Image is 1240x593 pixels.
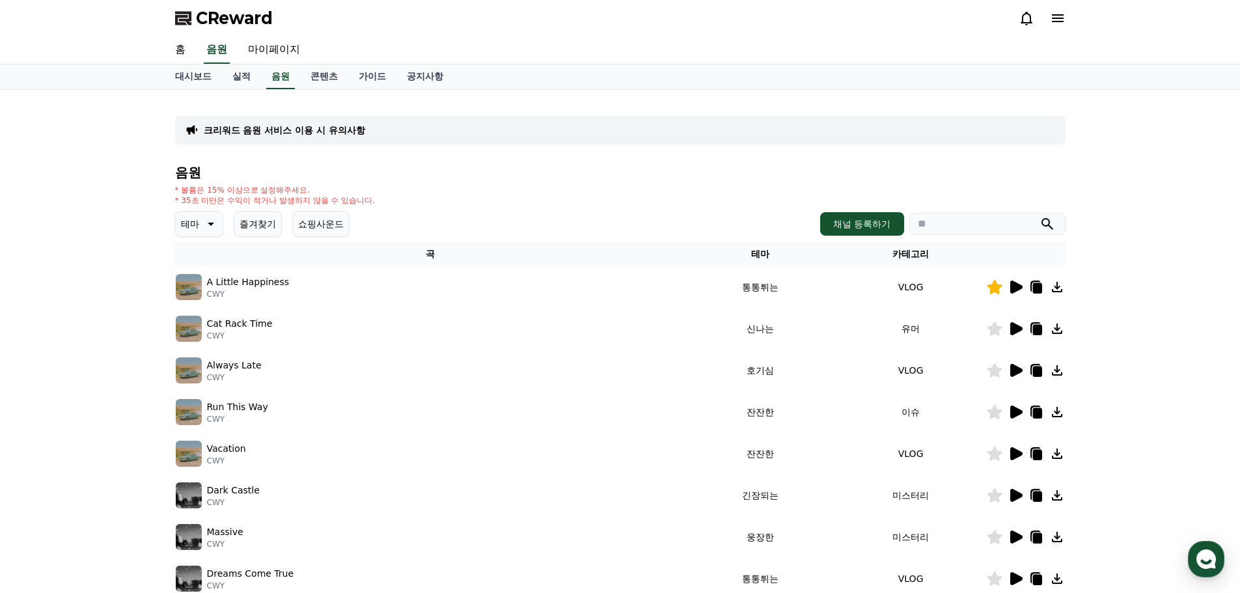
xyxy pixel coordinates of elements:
[175,165,1066,180] h4: 음원
[207,414,268,424] p: CWY
[176,566,202,592] img: music
[292,211,350,237] button: 쇼핑사운드
[396,64,454,89] a: 공지사항
[207,539,243,549] p: CWY
[165,64,222,89] a: 대시보드
[119,433,135,443] span: 대화
[685,308,836,350] td: 신나는
[207,567,294,581] p: Dreams Come True
[685,475,836,516] td: 긴장되는
[348,64,396,89] a: 가이드
[266,64,295,89] a: 음원
[207,484,260,497] p: Dark Castle
[175,242,685,266] th: 곡
[207,497,260,508] p: CWY
[234,211,282,237] button: 즐겨찾기
[207,525,243,539] p: Massive
[207,400,268,414] p: Run This Way
[204,36,230,64] a: 음원
[685,516,836,558] td: 웅장한
[204,124,365,137] a: 크리워드 음원 서비스 이용 시 유의사항
[300,64,348,89] a: 콘텐츠
[175,211,223,237] button: 테마
[836,350,986,391] td: VLOG
[207,359,262,372] p: Always Late
[222,64,261,89] a: 실적
[836,516,986,558] td: 미스터리
[175,8,273,29] a: CReward
[685,266,836,308] td: 통통튀는
[181,215,199,233] p: 테마
[836,242,986,266] th: 카테고리
[175,195,376,206] p: * 35초 미만은 수익이 적거나 발생하지 않을 수 있습니다.
[836,391,986,433] td: 이슈
[207,456,246,466] p: CWY
[196,8,273,29] span: CReward
[175,185,376,195] p: * 볼륨은 15% 이상으로 설정해주세요.
[176,524,202,550] img: music
[86,413,168,445] a: 대화
[836,266,986,308] td: VLOG
[207,372,262,383] p: CWY
[207,289,290,299] p: CWY
[685,391,836,433] td: 잔잔한
[168,413,250,445] a: 설정
[176,316,202,342] img: music
[836,433,986,475] td: VLOG
[836,475,986,516] td: 미스터리
[207,442,246,456] p: Vacation
[685,433,836,475] td: 잔잔한
[176,274,202,300] img: music
[207,275,290,289] p: A Little Happiness
[685,242,836,266] th: 테마
[176,441,202,467] img: music
[207,317,273,331] p: Cat Rack Time
[165,36,196,64] a: 홈
[207,581,294,591] p: CWY
[820,212,903,236] button: 채널 등록하기
[176,482,202,508] img: music
[685,350,836,391] td: 호기심
[836,308,986,350] td: 유머
[207,331,273,341] p: CWY
[176,399,202,425] img: music
[41,432,49,443] span: 홈
[4,413,86,445] a: 홈
[238,36,310,64] a: 마이페이지
[176,357,202,383] img: music
[201,432,217,443] span: 설정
